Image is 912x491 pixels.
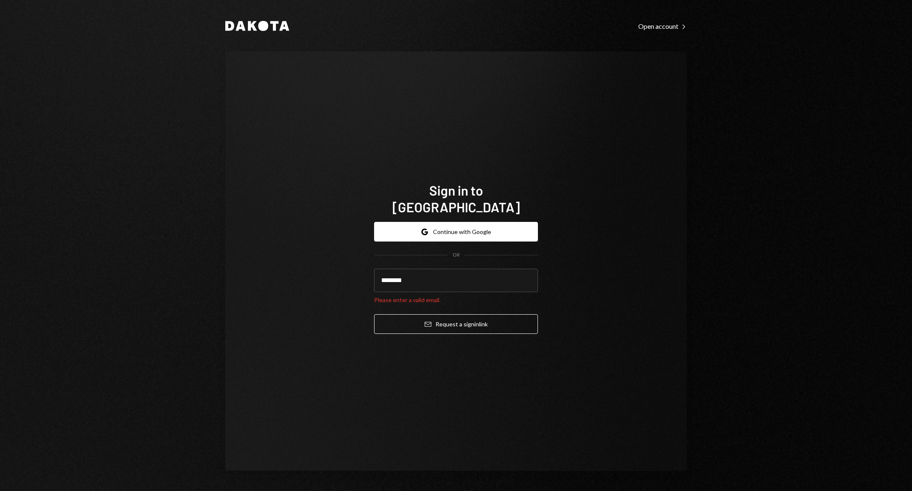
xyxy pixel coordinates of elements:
button: Request a signinlink [374,314,538,334]
div: OR [453,252,460,259]
a: Open account [638,21,687,31]
h1: Sign in to [GEOGRAPHIC_DATA] [374,182,538,215]
div: Open account [638,22,687,31]
div: Please enter a valid email. [374,295,538,304]
button: Continue with Google [374,222,538,242]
